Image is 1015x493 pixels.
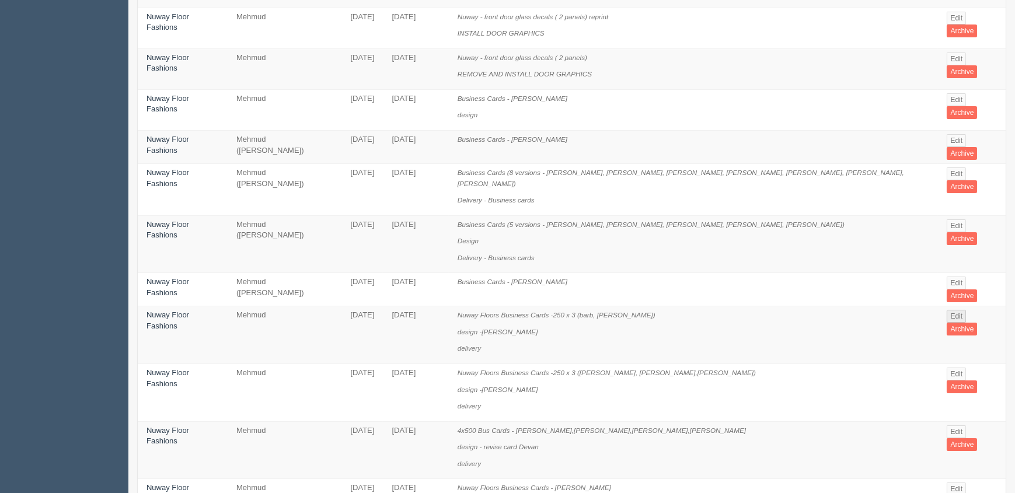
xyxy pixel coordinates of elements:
a: Nuway Floor Fashions [147,168,189,188]
a: Archive [947,147,977,160]
i: Business Cards - [PERSON_NAME] [458,278,567,285]
a: Edit [947,310,966,323]
td: [DATE] [342,89,383,130]
a: Archive [947,106,977,119]
a: Edit [947,167,966,180]
td: [DATE] [383,163,448,215]
a: Edit [947,134,966,147]
a: Edit [947,93,966,106]
td: Mehmud [228,89,342,130]
td: Mehmud ([PERSON_NAME]) [228,215,342,273]
a: Nuway Floor Fashions [147,135,189,155]
td: Mehmud [228,306,342,364]
td: Mehmud [228,364,342,422]
a: Archive [947,438,977,451]
td: Mehmud ([PERSON_NAME]) [228,163,342,215]
a: Edit [947,425,966,438]
td: [DATE] [342,273,383,306]
td: [DATE] [342,364,383,422]
a: Edit [947,368,966,380]
i: Business Cards (8 versions - [PERSON_NAME], [PERSON_NAME], [PERSON_NAME], [PERSON_NAME], [PERSON_... [458,169,904,187]
i: Business Cards - [PERSON_NAME] [458,95,567,102]
td: [DATE] [383,89,448,130]
i: Nuway Floors Business Cards -250 x 3 ([PERSON_NAME], [PERSON_NAME],[PERSON_NAME]) [458,369,756,376]
a: Nuway Floor Fashions [147,94,189,114]
td: [DATE] [383,364,448,422]
i: design -[PERSON_NAME] [458,386,538,393]
td: [DATE] [383,273,448,306]
td: Mehmud [228,8,342,48]
a: Archive [947,289,977,302]
a: Archive [947,25,977,37]
a: Nuway Floor Fashions [147,368,189,388]
td: Mehmud ([PERSON_NAME]) [228,273,342,306]
i: Business Cards (5 versions - [PERSON_NAME], [PERSON_NAME], [PERSON_NAME], [PERSON_NAME], [PERSON_... [458,221,845,228]
a: Nuway Floor Fashions [147,220,189,240]
i: Nuway Floors Business Cards - [PERSON_NAME] [458,484,611,491]
td: Mehmud [228,421,342,479]
td: [DATE] [383,306,448,364]
a: Nuway Floor Fashions [147,426,189,446]
a: Edit [947,12,966,25]
i: Business Cards - [PERSON_NAME] [458,135,567,143]
a: Nuway Floor Fashions [147,53,189,73]
a: Archive [947,380,977,393]
i: delivery [458,344,481,352]
td: [DATE] [342,8,383,48]
i: REMOVE AND INSTALL DOOR GRAPHICS [458,70,592,78]
td: [DATE] [342,215,383,273]
i: delivery [458,460,481,467]
a: Edit [947,219,966,232]
td: [DATE] [383,8,448,48]
a: Archive [947,65,977,78]
i: INSTALL DOOR GRAPHICS [458,29,545,37]
td: Mehmud [228,48,342,89]
i: Nuway Floors Business Cards -250 x 3 (barb, [PERSON_NAME]) [458,311,655,319]
a: Nuway Floor Fashions [147,277,189,297]
i: Delivery - Business cards [458,196,535,204]
i: design - revise card Devan [458,443,539,450]
i: Nuway - front door glass decals ( 2 panels) reprint [458,13,609,20]
td: [DATE] [342,130,383,163]
td: [DATE] [383,421,448,479]
td: [DATE] [342,306,383,364]
i: Delivery - Business cards [458,254,535,261]
i: Nuway - front door glass decals ( 2 panels) [458,54,587,61]
td: [DATE] [383,215,448,273]
td: [DATE] [342,163,383,215]
a: Edit [947,53,966,65]
i: design -[PERSON_NAME] [458,328,538,335]
td: [DATE] [383,48,448,89]
i: Design [458,237,479,244]
a: Archive [947,323,977,335]
a: Edit [947,277,966,289]
a: Nuway Floor Fashions [147,12,189,32]
a: Archive [947,232,977,245]
td: [DATE] [342,48,383,89]
a: Archive [947,180,977,193]
td: Mehmud ([PERSON_NAME]) [228,130,342,163]
a: Nuway Floor Fashions [147,310,189,330]
i: 4x500 Bus Cards - [PERSON_NAME],[PERSON_NAME],[PERSON_NAME],[PERSON_NAME] [458,426,746,434]
i: delivery [458,402,481,410]
td: [DATE] [342,421,383,479]
i: design [458,111,477,118]
td: [DATE] [383,130,448,163]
